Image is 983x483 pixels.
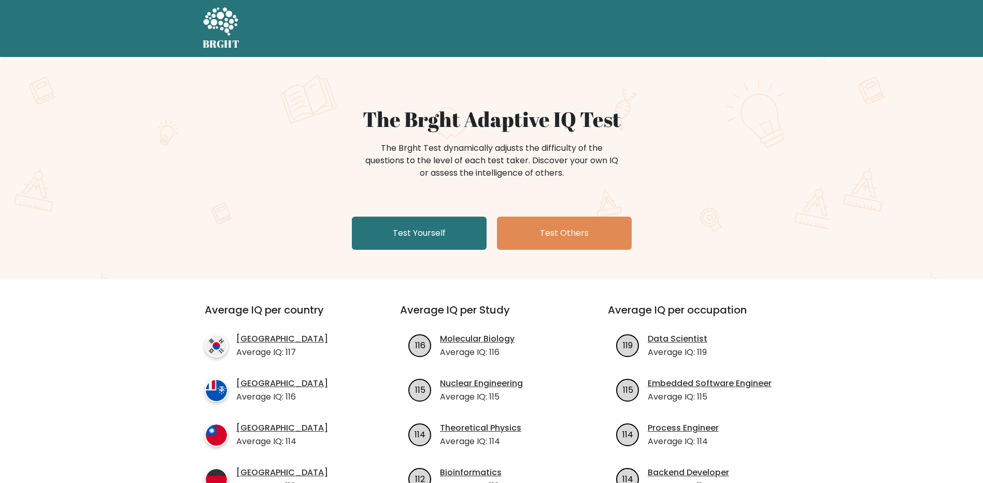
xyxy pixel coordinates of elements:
[440,346,515,359] p: Average IQ: 116
[440,377,523,390] a: Nuclear Engineering
[236,333,328,345] a: [GEOGRAPHIC_DATA]
[440,422,521,434] a: Theoretical Physics
[648,422,719,434] a: Process Engineer
[623,383,633,395] text: 115
[236,466,328,479] a: [GEOGRAPHIC_DATA]
[352,217,487,250] a: Test Yourself
[236,377,328,390] a: [GEOGRAPHIC_DATA]
[236,346,328,359] p: Average IQ: 117
[440,466,502,479] a: Bioinformatics
[648,391,772,403] p: Average IQ: 115
[236,391,328,403] p: Average IQ: 116
[648,346,707,359] p: Average IQ: 119
[236,422,328,434] a: [GEOGRAPHIC_DATA]
[622,428,633,440] text: 114
[648,435,719,448] p: Average IQ: 114
[623,339,633,351] text: 119
[203,4,240,53] a: BRGHT
[608,304,791,329] h3: Average IQ per occupation
[362,142,621,179] div: The Brght Test dynamically adjusts the difficulty of the questions to the level of each test take...
[440,391,523,403] p: Average IQ: 115
[205,334,228,358] img: country
[205,379,228,402] img: country
[648,377,772,390] a: Embedded Software Engineer
[205,423,228,447] img: country
[236,435,328,448] p: Average IQ: 114
[440,435,521,448] p: Average IQ: 114
[400,304,583,329] h3: Average IQ per Study
[415,339,425,351] text: 116
[415,383,425,395] text: 115
[205,304,363,329] h3: Average IQ per country
[497,217,632,250] a: Test Others
[648,466,729,479] a: Backend Developer
[203,38,240,50] h5: BRGHT
[239,107,745,132] h1: The Brght Adaptive IQ Test
[415,428,425,440] text: 114
[648,333,707,345] a: Data Scientist
[440,333,515,345] a: Molecular Biology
